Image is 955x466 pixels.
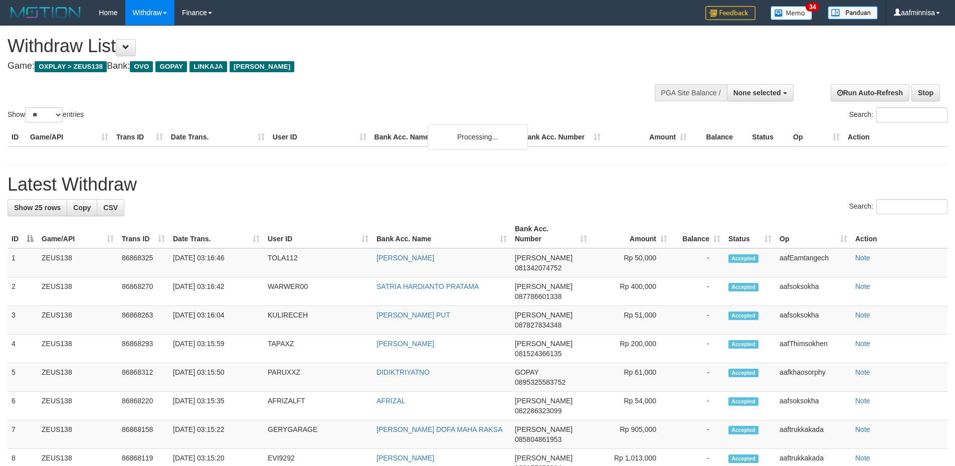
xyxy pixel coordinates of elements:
[8,363,38,392] td: 5
[515,340,572,348] span: [PERSON_NAME]
[605,128,691,146] th: Amount
[655,84,727,101] div: PGA Site Balance /
[776,392,851,420] td: aafsoksokha
[515,282,572,290] span: [PERSON_NAME]
[515,321,561,329] span: Copy 087827834348 to clipboard
[376,454,434,462] a: [PERSON_NAME]
[671,277,724,306] td: -
[25,107,63,122] select: Showentries
[515,397,572,405] span: [PERSON_NAME]
[591,335,671,363] td: Rp 200,000
[748,128,789,146] th: Status
[728,340,758,349] span: Accepted
[671,220,724,248] th: Balance: activate to sort column ascending
[671,420,724,449] td: -
[35,61,107,72] span: OXPLAY > ZEUS138
[876,199,947,214] input: Search:
[8,306,38,335] td: 3
[118,420,169,449] td: 86868158
[8,128,26,146] th: ID
[671,335,724,363] td: -
[264,277,372,306] td: WARWER00
[728,426,758,434] span: Accepted
[515,378,565,386] span: Copy 0895325583752 to clipboard
[806,3,819,12] span: 34
[14,204,61,212] span: Show 25 rows
[591,363,671,392] td: Rp 61,000
[169,420,264,449] td: [DATE] 03:15:22
[8,36,627,56] h1: Withdraw List
[515,435,561,443] span: Copy 085804861953 to clipboard
[776,248,851,277] td: aafEamtangech
[376,282,479,290] a: SATRIA HARDIANTO PRATAMA
[264,306,372,335] td: KULIRECEH
[189,61,227,72] span: LINKAJA
[376,340,434,348] a: [PERSON_NAME]
[130,61,153,72] span: OVO
[728,312,758,320] span: Accepted
[855,397,870,405] a: Note
[776,306,851,335] td: aafsoksokha
[103,204,118,212] span: CSV
[728,283,758,291] span: Accepted
[8,175,947,195] h1: Latest Withdraw
[8,277,38,306] td: 2
[155,61,187,72] span: GOPAY
[26,128,112,146] th: Game/API
[169,392,264,420] td: [DATE] 03:15:35
[591,306,671,335] td: Rp 51,000
[855,454,870,462] a: Note
[515,407,561,415] span: Copy 082286323099 to clipboard
[169,220,264,248] th: Date Trans.: activate to sort column ascending
[38,420,118,449] td: ZEUS138
[789,128,844,146] th: Op
[724,220,776,248] th: Status: activate to sort column ascending
[264,335,372,363] td: TAPAXZ
[776,335,851,363] td: aafThimsokhen
[118,335,169,363] td: 86868293
[376,425,502,433] a: [PERSON_NAME] DOFA MAHA RAKSA
[855,282,870,290] a: Note
[515,425,572,433] span: [PERSON_NAME]
[515,264,561,272] span: Copy 081342074752 to clipboard
[855,254,870,262] a: Note
[38,277,118,306] td: ZEUS138
[112,128,167,146] th: Trans ID
[8,392,38,420] td: 6
[855,311,870,319] a: Note
[515,454,572,462] span: [PERSON_NAME]
[855,340,870,348] a: Note
[8,220,38,248] th: ID: activate to sort column descending
[671,363,724,392] td: -
[776,220,851,248] th: Op: activate to sort column ascending
[67,199,97,216] a: Copy
[38,392,118,420] td: ZEUS138
[169,306,264,335] td: [DATE] 03:16:04
[591,248,671,277] td: Rp 50,000
[264,363,372,392] td: PARUXXZ
[8,335,38,363] td: 4
[855,425,870,433] a: Note
[169,335,264,363] td: [DATE] 03:15:59
[38,220,118,248] th: Game/API: activate to sort column ascending
[8,420,38,449] td: 7
[38,363,118,392] td: ZEUS138
[264,392,372,420] td: AFRIZALFT
[515,254,572,262] span: [PERSON_NAME]
[728,454,758,463] span: Accepted
[733,89,781,97] span: None selected
[376,368,430,376] a: DIDIKTRIYATNO
[831,84,909,101] a: Run Auto-Refresh
[844,128,947,146] th: Action
[118,306,169,335] td: 86868263
[8,248,38,277] td: 1
[264,248,372,277] td: TOLA112
[8,199,67,216] a: Show 25 rows
[876,107,947,122] input: Search:
[671,392,724,420] td: -
[727,84,794,101] button: None selected
[118,392,169,420] td: 86868220
[728,369,758,377] span: Accepted
[518,128,605,146] th: Bank Acc. Number
[269,128,370,146] th: User ID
